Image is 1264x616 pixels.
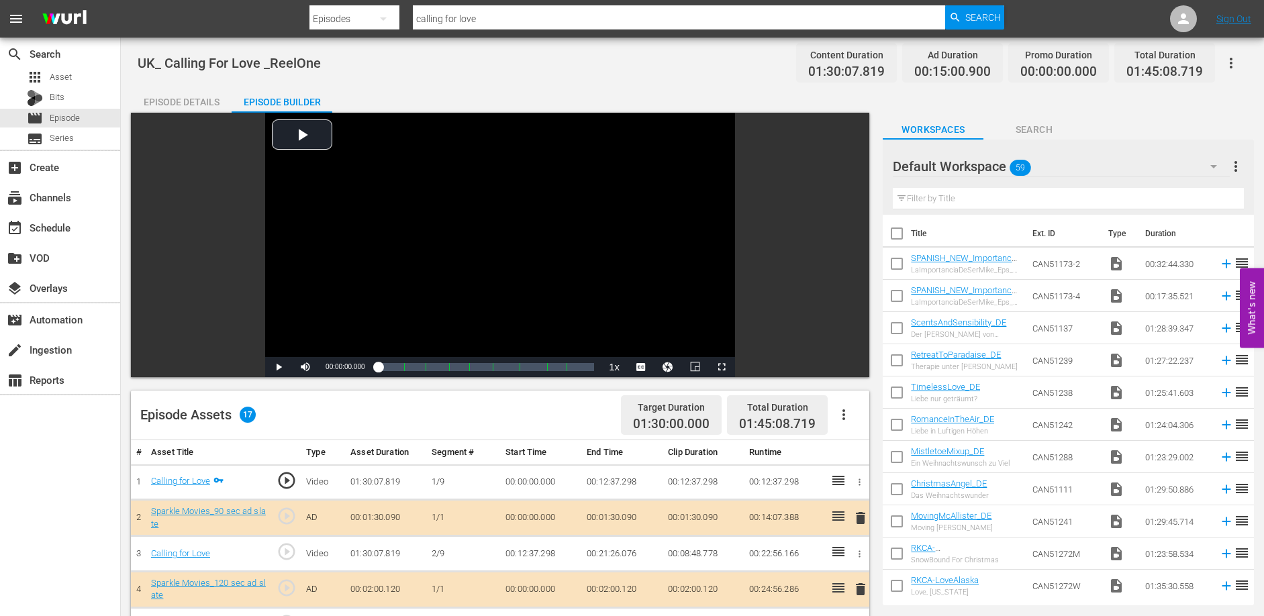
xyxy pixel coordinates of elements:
[911,330,1021,339] div: Der [PERSON_NAME] von Zärtlichkeit
[1027,537,1103,570] td: CAN51272M
[345,464,426,500] td: 01:30:07.819
[240,407,256,423] span: 17
[853,580,869,599] button: delete
[500,536,581,572] td: 00:12:37.298
[1234,319,1250,336] span: reorder
[1140,312,1214,344] td: 01:28:39.347
[426,464,500,500] td: 1/9
[1140,537,1214,570] td: 01:23:58.534
[1140,505,1214,537] td: 01:29:45.714
[7,280,23,297] span: Overlays
[345,500,426,536] td: 00:01:30.090
[500,440,581,465] th: Start Time
[500,500,581,536] td: 00:00:00.000
[1108,288,1124,304] span: Video
[1126,46,1203,64] div: Total Duration
[1234,448,1250,464] span: reorder
[1027,312,1103,344] td: CAN51137
[131,464,146,500] td: 1
[1234,545,1250,561] span: reorder
[1219,321,1234,336] svg: Add to Episode
[7,160,23,176] span: Create
[1108,256,1124,272] span: Video
[911,491,989,500] div: Das Weihnachtswunder
[345,536,426,572] td: 01:30:07.819
[131,440,146,465] th: #
[1219,450,1234,464] svg: Add to Episode
[7,190,23,206] span: Channels
[131,500,146,536] td: 2
[1108,384,1124,401] span: Video
[379,363,595,371] div: Progress Bar
[27,131,43,147] span: Series
[426,571,500,607] td: 1/1
[426,500,500,536] td: 1/1
[1140,570,1214,602] td: 01:35:30.558
[1108,352,1124,368] span: Video
[50,111,80,125] span: Episode
[7,46,23,62] span: Search
[301,500,345,536] td: AD
[1108,481,1124,497] span: Video
[808,64,885,80] span: 01:30:07.819
[7,312,23,328] span: Automation
[131,86,232,118] div: Episode Details
[151,548,210,558] a: Calling for Love
[1027,441,1103,473] td: CAN51288
[1216,13,1251,24] a: Sign Out
[1219,385,1234,400] svg: Add to Episode
[628,357,654,377] button: Captions
[1140,441,1214,473] td: 01:23:29.002
[131,536,146,572] td: 3
[1140,409,1214,441] td: 01:24:04.306
[911,215,1024,252] th: Title
[1219,482,1234,497] svg: Add to Episode
[1140,248,1214,280] td: 00:32:44.330
[911,575,979,585] a: RKCA-LoveAlaska
[654,357,681,377] button: Jump To Time
[1219,289,1234,303] svg: Add to Episode
[1219,353,1234,368] svg: Add to Episode
[911,382,980,392] a: TimelessLove_DE
[708,357,735,377] button: Fullscreen
[326,363,364,370] span: 00:00:00.000
[277,506,297,526] span: play_circle_outline
[911,543,1008,563] a: RKCA-SnowBoundForChristmas
[1027,280,1103,312] td: CAN51173-4
[146,440,271,465] th: Asset Title
[8,11,24,27] span: menu
[911,446,984,456] a: MistletoeMixup_DE
[911,362,1018,371] div: Therapie unter [PERSON_NAME]
[7,342,23,358] span: Ingestion
[911,427,994,435] div: Liebe in Luftigen Höhen
[681,357,708,377] button: Picture-in-Picture
[1027,505,1103,537] td: CAN51241
[345,440,426,465] th: Asset Duration
[1234,513,1250,529] span: reorder
[911,317,1006,327] a: ScentsAndSensibility_DE
[581,500,663,536] td: 00:01:30.090
[911,478,987,489] a: ChristmasAngel_DE
[131,86,232,113] button: Episode Details
[138,55,321,71] span: UK_ Calling For Love _ReelOne
[7,220,23,236] span: Schedule
[911,395,980,403] div: Liebe nur geträumt?
[911,523,993,532] div: Moving [PERSON_NAME]
[1108,320,1124,336] span: Video
[265,357,292,377] button: Play
[151,506,266,529] a: Sparkle Movies_90 sec ad slate
[1234,255,1250,271] span: reorder
[581,440,663,465] th: End Time
[1234,577,1250,593] span: reorder
[1228,158,1244,174] span: more_vert
[232,86,332,113] button: Episode Builder
[853,508,869,527] button: delete
[1108,546,1124,562] span: Video
[1219,578,1234,593] svg: Add to Episode
[131,571,146,607] td: 4
[500,464,581,500] td: 00:00:00.000
[853,581,869,597] span: delete
[744,571,825,607] td: 00:24:56.286
[911,414,994,424] a: RomanceInTheAir_DE
[911,350,1001,360] a: RetreatToParadaise_DE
